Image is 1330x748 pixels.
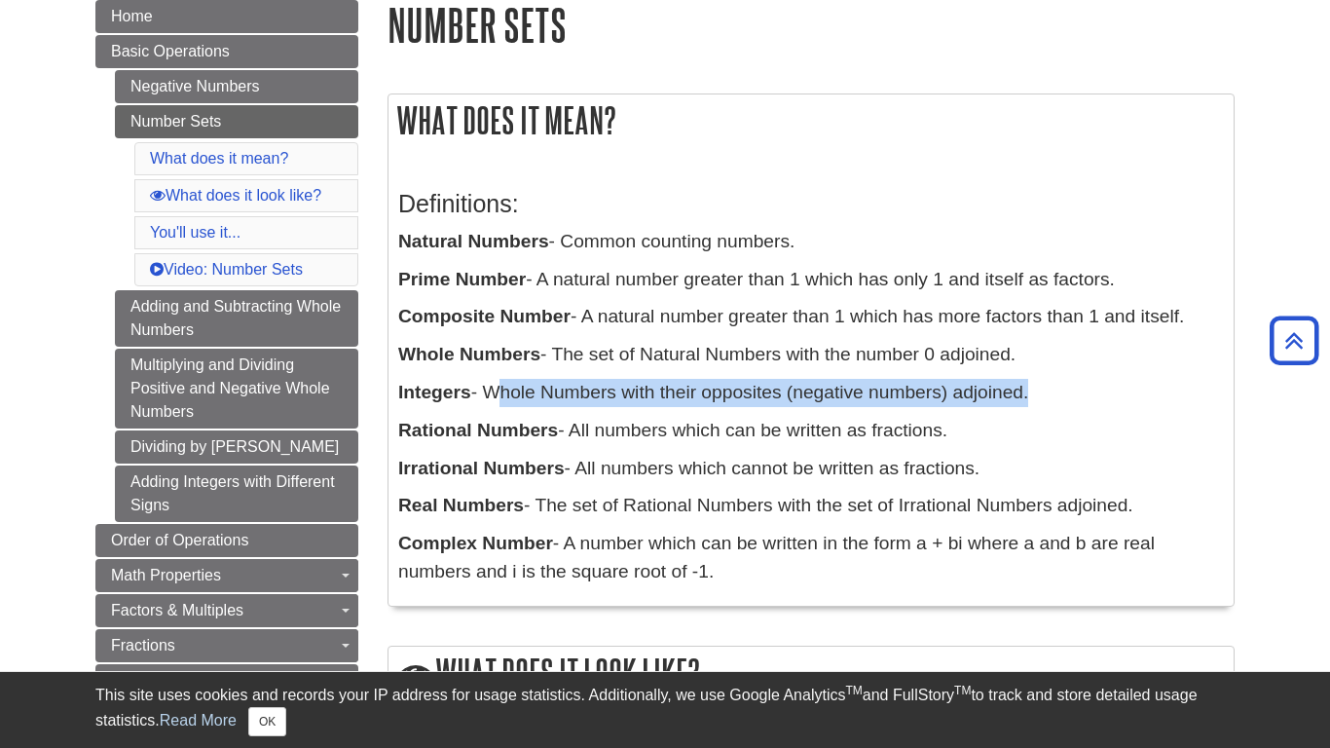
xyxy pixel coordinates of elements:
a: Math Properties [95,559,358,592]
p: - The set of Natural Numbers with the number 0 adjoined. [398,341,1224,369]
p: - A natural number greater than 1 which has only 1 and itself as factors. [398,266,1224,294]
b: Natural Numbers [398,231,549,251]
a: Video: Number Sets [150,261,303,278]
b: Complex Number [398,533,553,553]
a: Back to Top [1263,327,1325,354]
h2: What does it mean? [388,94,1234,146]
p: - Common counting numbers. [398,228,1224,256]
sup: TM [845,684,862,697]
a: Decimals [95,664,358,697]
h2: What does it look like? [388,647,1234,702]
p: - The set of Rational Numbers with the set of Irrational Numbers adjoined. [398,492,1224,520]
a: What does it look like? [150,187,321,204]
b: Composite Number [398,306,571,326]
span: Basic Operations [111,43,230,59]
p: - Whole Numbers with their opposites (negative numbers) adjoined. [398,379,1224,407]
a: Read More [160,712,237,729]
p: - A natural number greater than 1 which has more factors than 1 and itself. [398,303,1224,331]
a: You'll use it... [150,224,240,241]
p: - All numbers which can be written as fractions. [398,417,1224,445]
p: - All numbers which cannot be written as fractions. [398,455,1224,483]
a: Adding and Subtracting Whole Numbers [115,290,358,347]
b: Prime Number [398,269,526,289]
a: Multiplying and Dividing Positive and Negative Whole Numbers [115,349,358,429]
a: Basic Operations [95,35,358,68]
span: Factors & Multiples [111,602,243,618]
span: Math Properties [111,567,221,583]
span: Order of Operations [111,532,248,548]
b: Rational Numbers [398,420,558,440]
b: Integers [398,382,471,402]
a: Factors & Multiples [95,594,358,627]
p: - A number which can be written in the form a + bi where a and b are real numbers and i is the sq... [398,530,1224,586]
b: Real Numbers [398,495,524,515]
a: Number Sets [115,105,358,138]
button: Close [248,707,286,736]
div: This site uses cookies and records your IP address for usage statistics. Additionally, we use Goo... [95,684,1235,736]
b: Irrational Numbers [398,458,565,478]
b: Whole Numbers [398,344,540,364]
a: Fractions [95,629,358,662]
a: What does it mean? [150,150,288,167]
a: Negative Numbers [115,70,358,103]
span: Fractions [111,637,175,654]
h3: Definitions: [398,190,1224,218]
a: Order of Operations [95,524,358,557]
sup: TM [954,684,971,697]
a: Dividing by [PERSON_NAME] [115,430,358,464]
a: Adding Integers with Different Signs [115,466,358,522]
span: Home [111,8,153,24]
